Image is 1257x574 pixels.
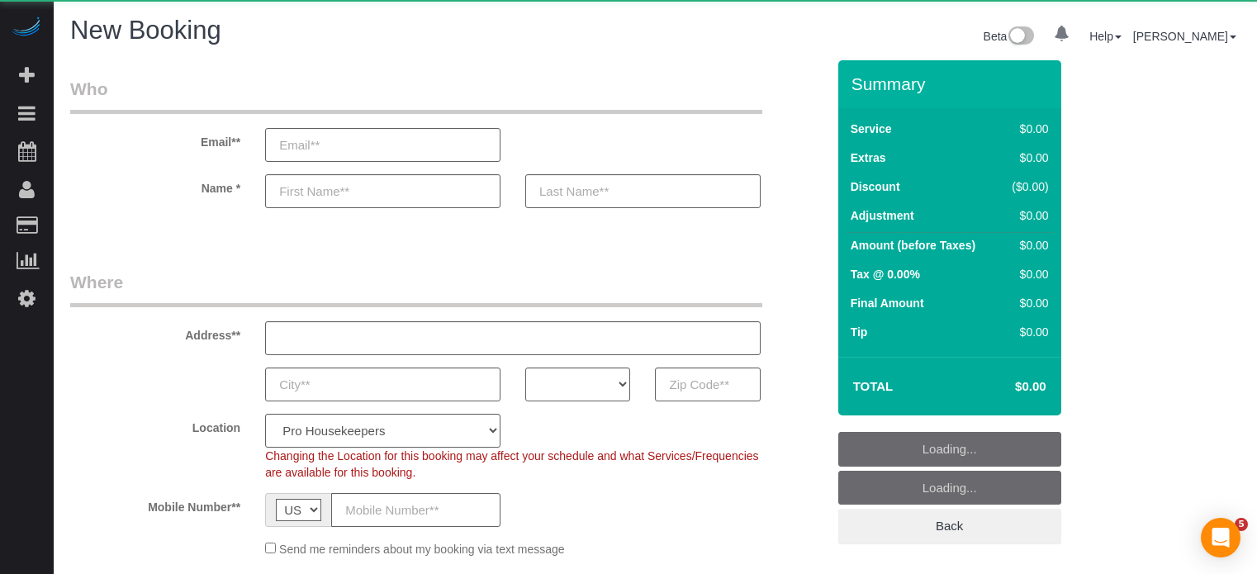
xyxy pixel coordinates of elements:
div: $0.00 [1005,121,1049,137]
label: Adjustment [851,207,914,224]
h3: Summary [851,74,1053,93]
legend: Where [70,270,762,307]
label: Mobile Number** [58,493,253,515]
label: Amount (before Taxes) [851,237,975,254]
div: $0.00 [1005,237,1049,254]
label: Service [851,121,892,137]
h4: $0.00 [965,380,1046,394]
img: Automaid Logo [10,17,43,40]
a: Help [1089,30,1122,43]
a: Back [838,509,1061,543]
div: Open Intercom Messenger [1201,518,1240,557]
input: Zip Code** [655,368,760,401]
label: Name * [58,174,253,197]
legend: Who [70,77,762,114]
div: $0.00 [1005,295,1049,311]
div: $0.00 [1005,149,1049,166]
strong: Total [853,379,894,393]
label: Tip [851,324,868,340]
div: $0.00 [1005,266,1049,282]
span: 5 [1235,518,1248,531]
label: Tax @ 0.00% [851,266,920,282]
label: Location [58,414,253,436]
div: ($0.00) [1005,178,1049,195]
input: Mobile Number** [331,493,500,527]
label: Extras [851,149,886,166]
span: New Booking [70,16,221,45]
input: Last Name** [525,174,761,208]
input: First Name** [265,174,500,208]
span: Changing the Location for this booking may affect your schedule and what Services/Frequencies are... [265,449,758,479]
span: Send me reminders about my booking via text message [279,543,565,556]
div: $0.00 [1005,207,1049,224]
label: Discount [851,178,900,195]
a: [PERSON_NAME] [1133,30,1236,43]
a: Beta [984,30,1035,43]
div: $0.00 [1005,324,1049,340]
label: Final Amount [851,295,924,311]
img: New interface [1007,26,1034,48]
